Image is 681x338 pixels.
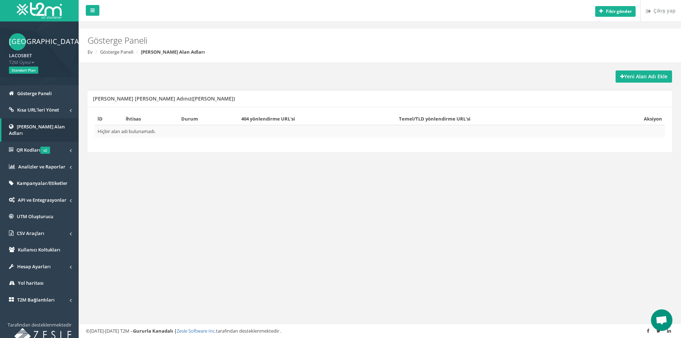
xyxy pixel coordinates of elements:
font: İD [98,116,103,122]
button: Fikir gönder [595,6,636,17]
font: Kısa URL'leri Yönet [17,107,59,113]
font: Çıkış yap [653,7,676,14]
font: QR Kodları [16,147,40,153]
font: Yeni Alan Adı Ekle [624,73,667,80]
a: Zesle Software Inc. [177,328,216,334]
font: CSV Araçları [17,230,44,236]
font: Hiçbir alan adı bulunamadı. [98,128,156,134]
a: Ev [88,49,93,55]
font: Tarafından desteklenmektedir [8,322,71,328]
font: Aksiyon [644,116,662,122]
font: T2M Bağlantıları [17,297,55,303]
font: [PERSON_NAME] [PERSON_NAME] Adınız([PERSON_NAME]) [93,95,235,102]
font: Kampanyalar/Etiketler [17,180,68,186]
font: Analizler ve Raporlar [18,163,65,170]
div: Open chat [651,309,672,331]
font: UTM Oluşturucu [17,213,53,220]
font: Durum [181,116,198,122]
font: İhtisas [126,116,141,122]
font: Hesap Ayarları [17,263,51,270]
font: Gösterge Paneli [88,34,147,46]
font: LACOSBET [9,52,32,59]
font: ©[DATE]-[DATE] T2M – [86,328,133,334]
font: [PERSON_NAME] Alan Adları [9,123,65,137]
font: [PERSON_NAME] Alan Adları [141,49,205,55]
font: Gururla Kanadalı | [133,328,177,334]
a: LACOSBET T2M Üyesi [9,50,70,65]
font: [GEOGRAPHIC_DATA] [9,36,82,46]
font: v2 [43,148,47,153]
font: 404 yönlendirme URL'si [241,116,295,122]
font: Gösterge Paneli [17,90,52,97]
font: tarafından desteklenmektedir . [216,328,281,334]
a: Gösterge Paneli [100,49,133,55]
font: API ve Entegrasyonlar [18,197,66,203]
font: Fikir gönder [606,8,632,14]
font: Yol haritası [18,280,44,286]
a: Yeni Alan Adı Ekle [616,70,672,83]
font: T2M Üyesi [9,59,31,65]
font: Kullanıcı Koltukları [18,246,60,253]
img: T2M [17,3,62,19]
font: Standart Plan [12,68,35,73]
font: Temel/TLD yönlendirme URL'si [399,116,470,122]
